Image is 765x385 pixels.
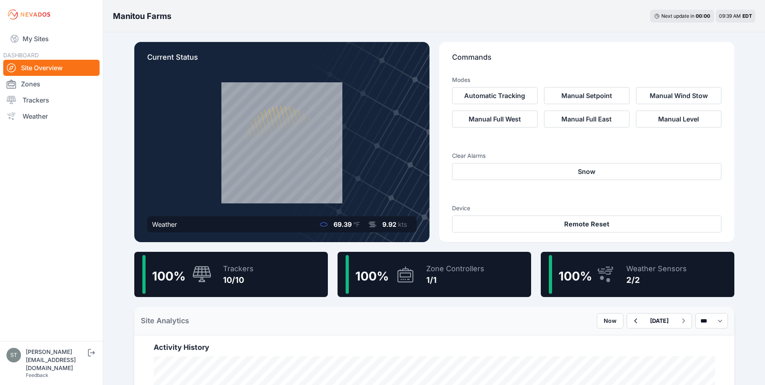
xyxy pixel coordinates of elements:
[353,220,360,228] span: °F
[141,315,189,326] h2: Site Analytics
[661,13,694,19] span: Next update in
[626,274,687,286] div: 2/2
[26,372,48,378] a: Feedback
[223,274,254,286] div: 10/10
[355,269,389,283] span: 100 %
[452,152,721,160] h3: Clear Alarms
[6,348,21,362] img: steve@nevados.solar
[26,348,86,372] div: [PERSON_NAME][EMAIL_ADDRESS][DOMAIN_NAME]
[544,87,630,104] button: Manual Setpoint
[223,263,254,274] div: Trackers
[338,252,531,297] a: 100%Zone Controllers1/1
[113,10,171,22] h3: Manitou Farms
[626,263,687,274] div: Weather Sensors
[382,220,396,228] span: 9.92
[6,8,52,21] img: Nevados
[636,87,721,104] button: Manual Wind Stow
[452,76,470,84] h3: Modes
[3,92,100,108] a: Trackers
[334,220,352,228] span: 69.39
[636,111,721,128] button: Manual Level
[541,252,734,297] a: 100%Weather Sensors2/2
[398,220,407,228] span: kts
[3,76,100,92] a: Zones
[742,13,752,19] span: EDT
[559,269,592,283] span: 100 %
[134,252,328,297] a: 100%Trackers10/10
[426,274,484,286] div: 1/1
[719,13,741,19] span: 09:39 AM
[597,313,623,329] button: Now
[3,29,100,48] a: My Sites
[113,6,171,27] nav: Breadcrumb
[544,111,630,128] button: Manual Full East
[3,60,100,76] a: Site Overview
[152,220,177,229] div: Weather
[452,52,721,69] p: Commands
[452,111,538,128] button: Manual Full West
[452,204,721,212] h3: Device
[3,108,100,124] a: Weather
[152,269,186,283] span: 100 %
[644,314,675,328] button: [DATE]
[3,52,39,59] span: DASHBOARD
[452,163,721,180] button: Snow
[154,342,715,353] h2: Activity History
[426,263,484,274] div: Zone Controllers
[452,87,538,104] button: Automatic Tracking
[696,13,710,19] div: 00 : 00
[147,52,417,69] p: Current Status
[452,216,721,232] button: Remote Reset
